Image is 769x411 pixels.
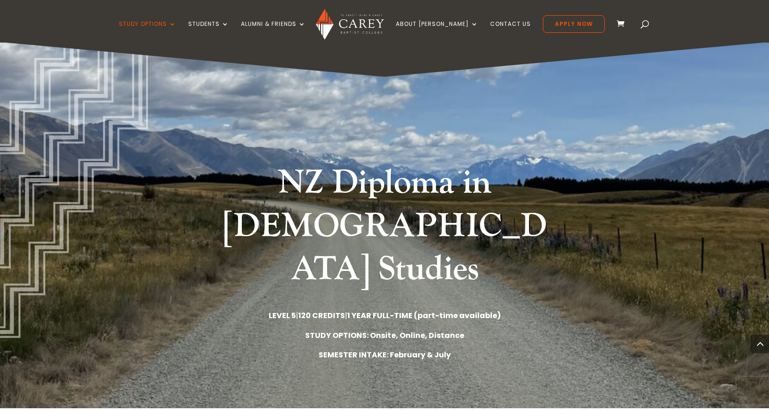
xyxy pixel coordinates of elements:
[241,21,306,43] a: Alumni & Friends
[347,310,501,321] strong: 1 YEAR FULL-TIME (part-time available)
[396,21,478,43] a: About [PERSON_NAME]
[319,350,451,360] strong: SEMESTER INTAKE: February & July
[305,330,464,341] strong: STUDY OPTIONS: Onsite, Online, Distance
[119,21,176,43] a: Study Options
[543,15,605,33] a: Apply Now
[188,21,229,43] a: Students
[211,161,558,296] h1: NZ Diploma in [DEMOGRAPHIC_DATA] Studies
[135,309,634,322] p: | |
[490,21,531,43] a: Contact Us
[269,310,296,321] strong: LEVEL 5
[316,9,384,40] img: Carey Baptist College
[298,310,345,321] strong: 120 CREDITS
